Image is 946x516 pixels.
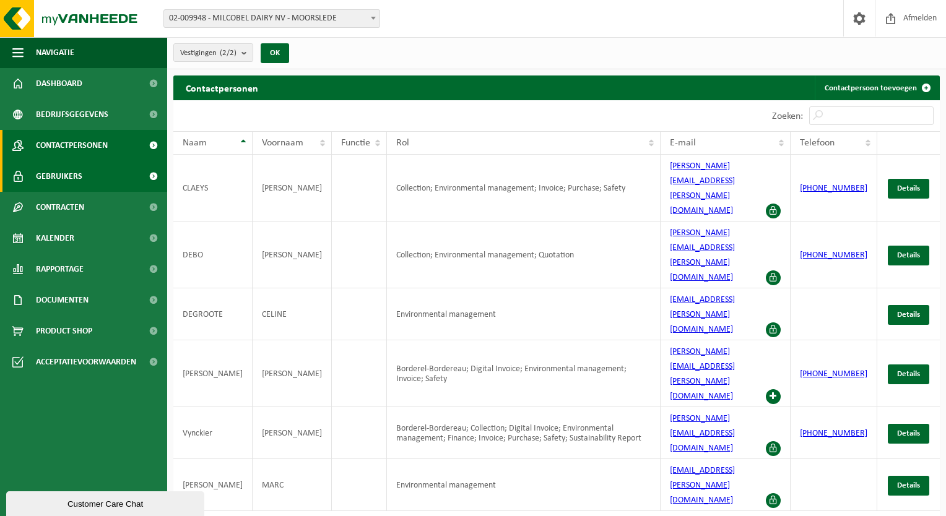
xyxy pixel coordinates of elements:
span: Navigatie [36,37,74,68]
span: Details [897,251,920,259]
span: Contracten [36,192,84,223]
span: Kalender [36,223,74,254]
a: Details [888,305,929,325]
span: 02-009948 - MILCOBEL DAIRY NV - MOORSLEDE [163,9,380,28]
a: [PERSON_NAME][EMAIL_ADDRESS][PERSON_NAME][DOMAIN_NAME] [670,347,735,401]
span: Naam [183,138,207,148]
td: [PERSON_NAME] [253,340,332,407]
td: [PERSON_NAME] [173,459,253,511]
span: Details [897,481,920,489]
span: Rol [396,138,409,148]
span: Details [897,370,920,378]
span: E-mail [670,138,696,148]
td: [PERSON_NAME] [173,340,253,407]
a: Details [888,424,929,444]
a: [PERSON_NAME][EMAIL_ADDRESS][PERSON_NAME][DOMAIN_NAME] [670,228,735,282]
button: Vestigingen(2/2) [173,43,253,62]
a: Details [888,476,929,496]
a: [PHONE_NUMBER] [800,251,867,260]
span: Bedrijfsgegevens [36,99,108,130]
span: Product Shop [36,316,92,346]
td: DEBO [173,221,253,288]
td: Borderel-Bordereau; Collection; Digital Invoice; Environmental management; Finance; Invoice; Purc... [387,407,661,459]
a: Details [888,246,929,265]
h2: Contactpersonen [173,75,271,100]
td: Environmental management [387,288,661,340]
label: Zoeken: [772,111,803,121]
td: [PERSON_NAME] [253,155,332,221]
span: Acceptatievoorwaarden [36,346,136,377]
a: Details [888,364,929,384]
td: Vynckier [173,407,253,459]
a: Details [888,179,929,199]
span: Details [897,311,920,319]
span: Functie [341,138,370,148]
td: Collection; Environmental management; Invoice; Purchase; Safety [387,155,661,221]
td: MARC [253,459,332,511]
span: Gebruikers [36,161,82,192]
span: 02-009948 - MILCOBEL DAIRY NV - MOORSLEDE [164,10,380,27]
span: Rapportage [36,254,84,285]
a: [PHONE_NUMBER] [800,184,867,193]
span: Details [897,184,920,192]
td: CELINE [253,288,332,340]
span: Documenten [36,285,89,316]
a: [PHONE_NUMBER] [800,369,867,379]
span: Details [897,429,920,437]
td: Environmental management [387,459,661,511]
td: DEGROOTE [173,288,253,340]
td: [PERSON_NAME] [253,407,332,459]
iframe: chat widget [6,489,207,516]
button: OK [261,43,289,63]
a: [EMAIL_ADDRESS][PERSON_NAME][DOMAIN_NAME] [670,295,735,334]
td: Collection; Environmental management; Quotation [387,221,661,288]
a: [EMAIL_ADDRESS][PERSON_NAME][DOMAIN_NAME] [670,466,735,505]
a: [PHONE_NUMBER] [800,429,867,438]
span: Telefoon [800,138,835,148]
a: [PERSON_NAME][EMAIL_ADDRESS][DOMAIN_NAME] [670,414,735,453]
span: Voornaam [262,138,303,148]
a: [PERSON_NAME][EMAIL_ADDRESS][PERSON_NAME][DOMAIN_NAME] [670,161,735,215]
td: CLAEYS [173,155,253,221]
td: Borderel-Bordereau; Digital Invoice; Environmental management; Invoice; Safety [387,340,661,407]
span: Contactpersonen [36,130,108,161]
span: Dashboard [36,68,82,99]
span: Vestigingen [180,44,236,62]
count: (2/2) [220,49,236,57]
a: Contactpersoon toevoegen [815,75,939,100]
td: [PERSON_NAME] [253,221,332,288]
